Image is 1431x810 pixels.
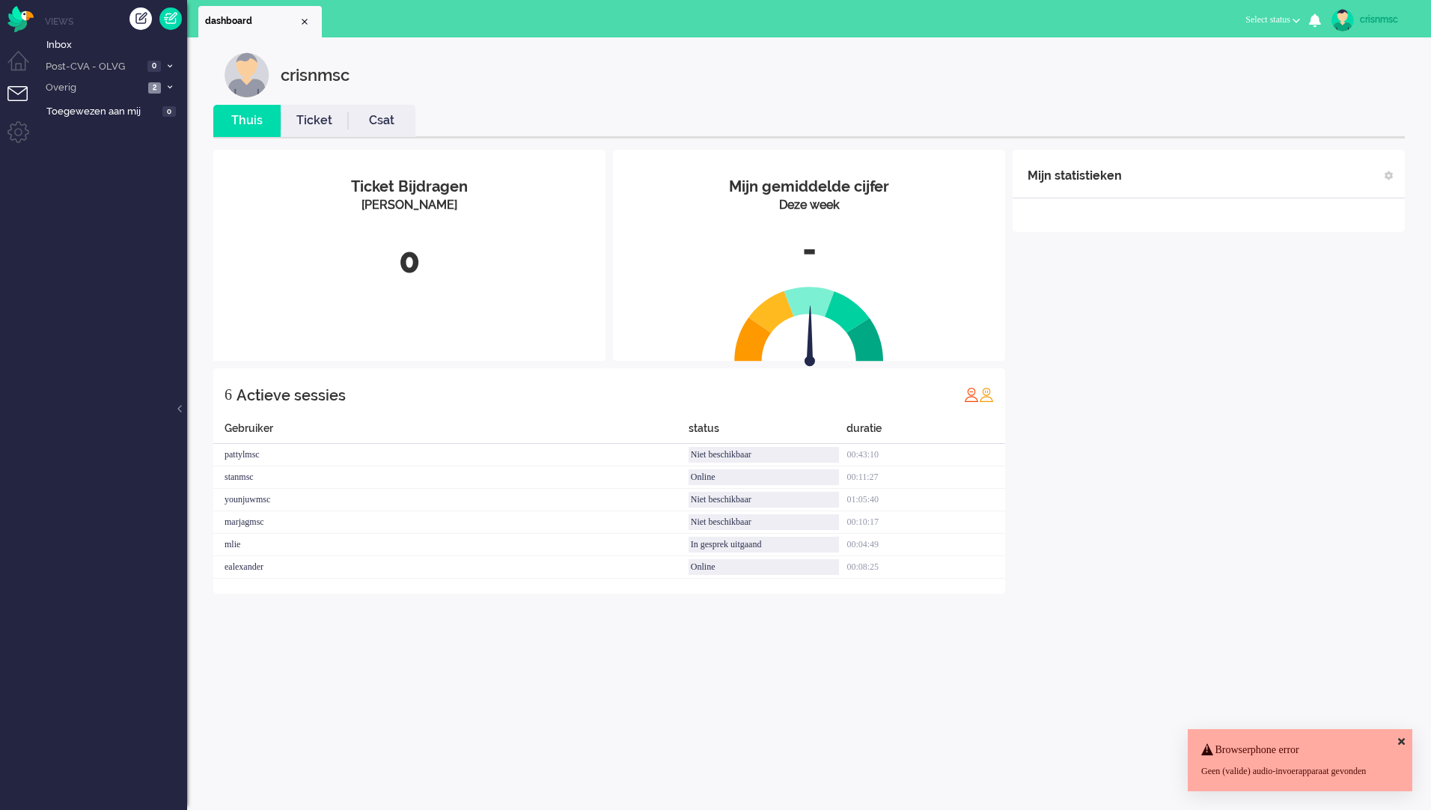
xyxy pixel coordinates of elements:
[846,466,1005,489] div: 00:11:27
[213,489,689,511] div: younjuwmsc
[281,112,348,130] a: Ticket
[225,380,232,409] div: 6
[213,534,689,556] div: mlie
[213,466,689,489] div: stanmsc
[43,60,143,74] span: Post-CVA - OLVG
[979,387,994,402] img: profile_orange.svg
[225,176,594,198] div: Ticket Bijdragen
[205,15,299,28] span: dashboard
[148,82,161,94] span: 2
[213,105,281,137] li: Thuis
[281,105,348,137] li: Ticket
[689,469,840,485] div: Online
[1201,744,1399,755] h4: Browserphone error
[147,61,161,72] span: 0
[213,511,689,534] div: marjagmsc
[198,6,322,37] li: Dashboard
[846,556,1005,579] div: 00:08:25
[846,534,1005,556] div: 00:04:49
[7,6,34,32] img: flow_omnibird.svg
[734,286,884,362] img: semi_circle.svg
[213,421,689,444] div: Gebruiker
[689,421,847,444] div: status
[43,81,144,95] span: Overig
[225,52,269,97] img: customer.svg
[348,105,415,137] li: Csat
[7,86,41,120] li: Tickets menu
[1360,12,1416,27] div: crisnmsc
[1245,14,1290,25] span: Select status
[1236,9,1309,31] button: Select status
[1328,9,1416,31] a: crisnmsc
[689,492,840,508] div: Niet beschikbaar
[846,511,1005,534] div: 00:10:17
[162,106,176,118] span: 0
[7,121,41,155] li: Admin menu
[46,105,158,119] span: Toegewezen aan mij
[43,103,187,119] a: Toegewezen aan mij 0
[225,237,594,286] div: 0
[213,112,281,130] a: Thuis
[213,444,689,466] div: pattylmsc
[129,7,152,30] div: Creëer ticket
[213,556,689,579] div: ealexander
[624,197,994,214] div: Deze week
[689,447,840,463] div: Niet beschikbaar
[778,305,842,370] img: arrow.svg
[43,36,187,52] a: Inbox
[159,7,182,30] a: Quick Ticket
[689,537,840,552] div: In gesprek uitgaand
[624,176,994,198] div: Mijn gemiddelde cijfer
[964,387,979,402] img: profile_red.svg
[237,380,346,410] div: Actieve sessies
[348,112,415,130] a: Csat
[281,52,350,97] div: crisnmsc
[846,444,1005,466] div: 00:43:10
[7,51,41,85] li: Dashboard menu
[299,16,311,28] div: Close tab
[624,225,994,275] div: -
[689,559,840,575] div: Online
[689,514,840,530] div: Niet beschikbaar
[46,38,187,52] span: Inbox
[1331,9,1354,31] img: avatar
[45,15,187,28] li: Views
[225,197,594,214] div: [PERSON_NAME]
[1236,4,1309,37] li: Select status
[1028,161,1122,191] div: Mijn statistieken
[846,489,1005,511] div: 01:05:40
[1201,765,1399,778] div: Geen (valide) audio-invoerapparaat gevonden
[846,421,1005,444] div: duratie
[7,10,34,21] a: Omnidesk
